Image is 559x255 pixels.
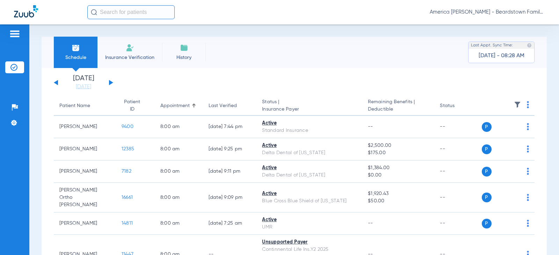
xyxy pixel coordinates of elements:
[203,138,257,160] td: [DATE] 9:25 PM
[262,172,357,179] div: Delta Dental of [US_STATE]
[262,120,357,127] div: Active
[126,44,134,52] img: Manual Insurance Verification
[368,124,373,129] span: --
[262,246,357,253] div: Continnental Life Ins.Y2 2025
[155,183,203,212] td: 8:00 AM
[103,54,157,61] span: Insurance Verification
[482,122,492,132] span: P
[527,194,529,201] img: group-dot-blue.svg
[527,123,529,130] img: group-dot-blue.svg
[256,96,362,116] th: Status |
[262,190,357,197] div: Active
[368,164,429,172] span: $1,384.00
[434,160,481,183] td: --
[434,183,481,212] td: --
[368,142,429,149] span: $2,500.00
[54,116,116,138] td: [PERSON_NAME]
[63,75,104,90] li: [DATE]
[362,96,434,116] th: Remaining Benefits |
[122,98,149,113] div: Patient ID
[203,183,257,212] td: [DATE] 9:09 PM
[54,212,116,235] td: [PERSON_NAME]
[262,239,357,246] div: Unsupported Payer
[482,144,492,154] span: P
[482,193,492,202] span: P
[368,172,429,179] span: $0.00
[482,167,492,177] span: P
[122,169,131,174] span: 7182
[160,102,197,110] div: Appointment
[59,102,110,110] div: Patient Name
[368,106,429,113] span: Deductible
[203,160,257,183] td: [DATE] 9:11 PM
[203,212,257,235] td: [DATE] 7:25 AM
[434,212,481,235] td: --
[122,221,133,226] span: 14811
[54,160,116,183] td: [PERSON_NAME]
[59,54,92,61] span: Schedule
[527,145,529,152] img: group-dot-blue.svg
[262,224,357,231] div: UMR
[155,212,203,235] td: 8:00 AM
[155,138,203,160] td: 8:00 AM
[262,127,357,134] div: Standard Insurance
[167,54,201,61] span: History
[262,106,357,113] span: Insurance Payer
[155,116,203,138] td: 8:00 AM
[482,219,492,228] span: P
[14,5,38,17] img: Zuub Logo
[368,190,429,197] span: $1,920.43
[434,116,481,138] td: --
[471,42,513,49] span: Last Appt. Sync Time:
[527,168,529,175] img: group-dot-blue.svg
[262,142,357,149] div: Active
[479,52,524,59] span: [DATE] - 08:28 AM
[514,101,521,108] img: filter.svg
[262,149,357,157] div: Delta Dental of [US_STATE]
[430,9,545,16] span: America [PERSON_NAME] - Beardstown Family Dental
[54,138,116,160] td: [PERSON_NAME]
[262,216,357,224] div: Active
[434,96,481,116] th: Status
[54,183,116,212] td: [PERSON_NAME] Ortho [PERSON_NAME]
[87,5,175,19] input: Search for patients
[527,101,529,108] img: group-dot-blue.svg
[368,197,429,205] span: $50.00
[527,43,532,48] img: last sync help info
[262,164,357,172] div: Active
[91,9,97,15] img: Search Icon
[209,102,237,110] div: Last Verified
[122,195,133,200] span: 16661
[9,30,20,38] img: hamburger-icon
[203,116,257,138] td: [DATE] 7:44 PM
[368,221,373,226] span: --
[434,138,481,160] td: --
[155,160,203,183] td: 8:00 AM
[122,124,133,129] span: 9400
[209,102,251,110] div: Last Verified
[180,44,188,52] img: History
[122,147,134,151] span: 12385
[527,220,529,227] img: group-dot-blue.svg
[160,102,190,110] div: Appointment
[59,102,90,110] div: Patient Name
[262,197,357,205] div: Blue Cross Blue Shield of [US_STATE]
[122,98,143,113] div: Patient ID
[63,83,104,90] a: [DATE]
[72,44,80,52] img: Schedule
[368,149,429,157] span: $175.00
